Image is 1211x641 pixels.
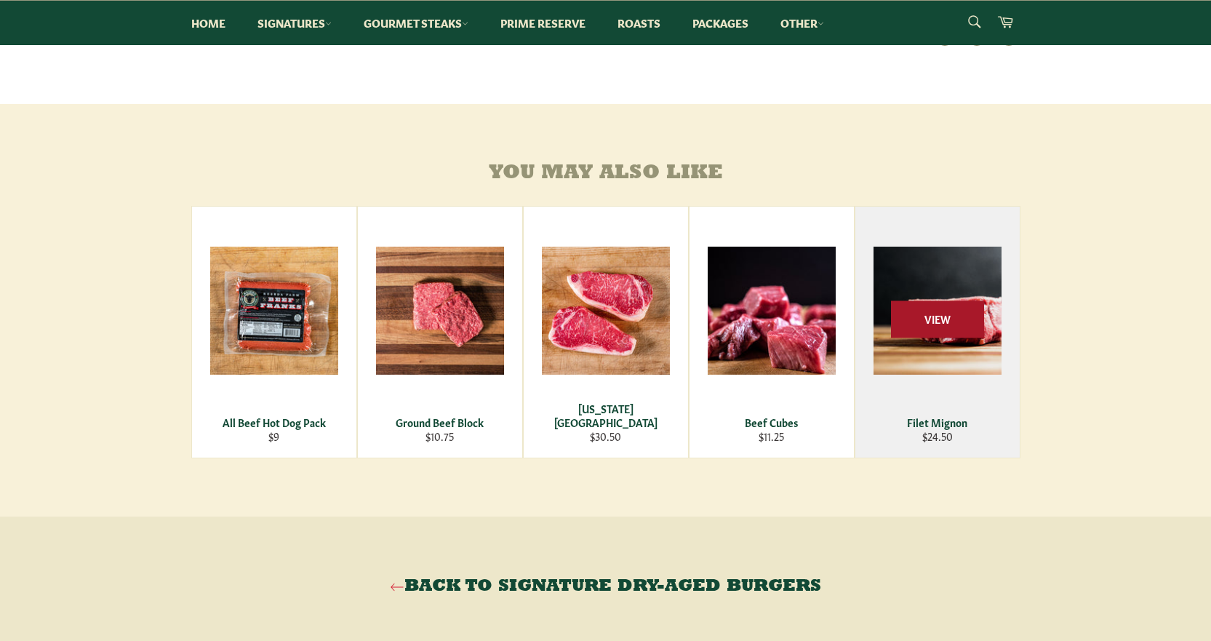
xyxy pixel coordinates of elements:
[689,206,855,458] a: Beef Cubes Beef Cubes $11.25
[523,206,689,458] a: New York Strip [US_STATE][GEOGRAPHIC_DATA] $30.50
[177,1,240,45] a: Home
[542,247,670,375] img: New York Strip
[357,206,523,458] a: Ground Beef Block Ground Beef Block $10.75
[210,247,338,375] img: All Beef Hot Dog Pack
[891,300,984,338] span: View
[201,429,347,443] div: $9
[243,1,346,45] a: Signatures
[376,247,504,375] img: Ground Beef Block
[766,1,839,45] a: Other
[367,429,513,443] div: $10.75
[486,1,600,45] a: Prime Reserve
[698,429,844,443] div: $11.25
[532,429,679,443] div: $30.50
[603,1,675,45] a: Roasts
[678,1,763,45] a: Packages
[698,415,844,429] div: Beef Cubes
[15,575,1196,598] a: Back to Signature Dry-Aged Burgers
[201,415,347,429] div: All Beef Hot Dog Pack
[864,415,1010,429] div: Filet Mignon
[191,162,1020,185] h4: You may also like
[855,206,1020,458] a: Filet Mignon Filet Mignon $24.50 View
[367,415,513,429] div: Ground Beef Block
[708,247,836,375] img: Beef Cubes
[349,1,483,45] a: Gourmet Steaks
[532,402,679,430] div: [US_STATE][GEOGRAPHIC_DATA]
[191,206,357,458] a: All Beef Hot Dog Pack All Beef Hot Dog Pack $9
